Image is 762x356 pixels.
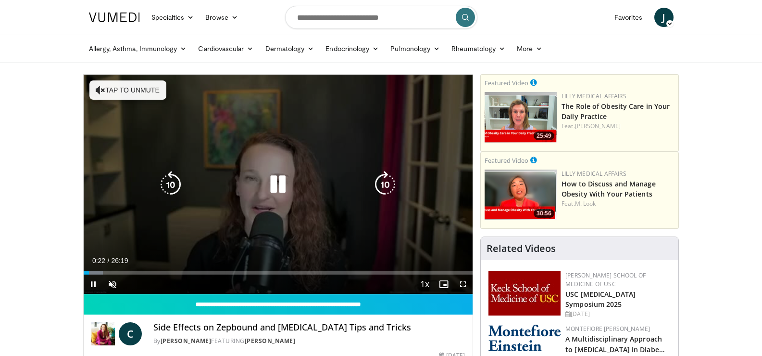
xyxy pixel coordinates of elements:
a: 25:49 [485,92,557,143]
a: [PERSON_NAME] [575,122,621,130]
a: Endocrinology [320,39,385,58]
input: Search topics, interventions [285,6,477,29]
a: How to Discuss and Manage Obesity With Your Patients [562,179,656,198]
span: 25:49 [534,132,554,140]
a: Pulmonology [385,39,446,58]
button: Fullscreen [453,275,473,294]
a: [PERSON_NAME] [161,337,212,345]
img: Dr. Carolynn Francavilla [91,322,115,345]
img: 7b941f1f-d101-407a-8bfa-07bd47db01ba.png.150x105_q85_autocrop_double_scale_upscale_version-0.2.jpg [488,271,561,316]
h4: Side Effects on Zepbound and [MEDICAL_DATA] Tips and Tricks [153,322,465,333]
a: USC [MEDICAL_DATA] Symposium 2025 [565,290,636,309]
a: Dermatology [260,39,320,58]
span: 30:56 [534,209,554,218]
a: M. Look [575,199,596,208]
img: c98a6a29-1ea0-4bd5-8cf5-4d1e188984a7.png.150x105_q85_crop-smart_upscale.png [485,170,557,220]
a: Lilly Medical Affairs [562,92,626,100]
button: Pause [84,275,103,294]
a: J [654,8,674,27]
a: [PERSON_NAME] [245,337,296,345]
a: Lilly Medical Affairs [562,170,626,178]
div: Progress Bar [84,271,473,275]
a: Specialties [146,8,200,27]
a: Browse [200,8,244,27]
a: More [511,39,548,58]
a: Allergy, Asthma, Immunology [83,39,193,58]
a: [PERSON_NAME] School of Medicine of USC [565,271,646,288]
a: C [119,322,142,345]
span: 26:19 [111,257,128,264]
a: Cardiovascular [192,39,259,58]
video-js: Video Player [84,75,473,294]
a: A Multidisciplinary Approach to [MEDICAL_DATA] in Diabe… [565,334,665,354]
button: Playback Rate [415,275,434,294]
span: 0:22 [92,257,105,264]
div: Feat. [562,122,675,131]
a: 30:56 [485,170,557,220]
button: Enable picture-in-picture mode [434,275,453,294]
span: / [108,257,110,264]
div: By FEATURING [153,337,465,345]
button: Unmute [103,275,122,294]
a: Rheumatology [446,39,511,58]
div: Feat. [562,199,675,208]
a: The Role of Obesity Care in Your Daily Practice [562,102,670,121]
div: [DATE] [565,310,671,318]
a: Montefiore [PERSON_NAME] [565,325,650,333]
img: VuMedi Logo [89,13,140,22]
img: e1208b6b-349f-4914-9dd7-f97803bdbf1d.png.150x105_q85_crop-smart_upscale.png [485,92,557,143]
small: Featured Video [485,79,528,87]
h4: Related Videos [487,243,556,254]
a: Favorites [609,8,649,27]
button: Tap to unmute [89,80,166,100]
small: Featured Video [485,156,528,165]
img: b0142b4c-93a1-4b58-8f91-5265c282693c.png.150x105_q85_autocrop_double_scale_upscale_version-0.2.png [488,325,561,351]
